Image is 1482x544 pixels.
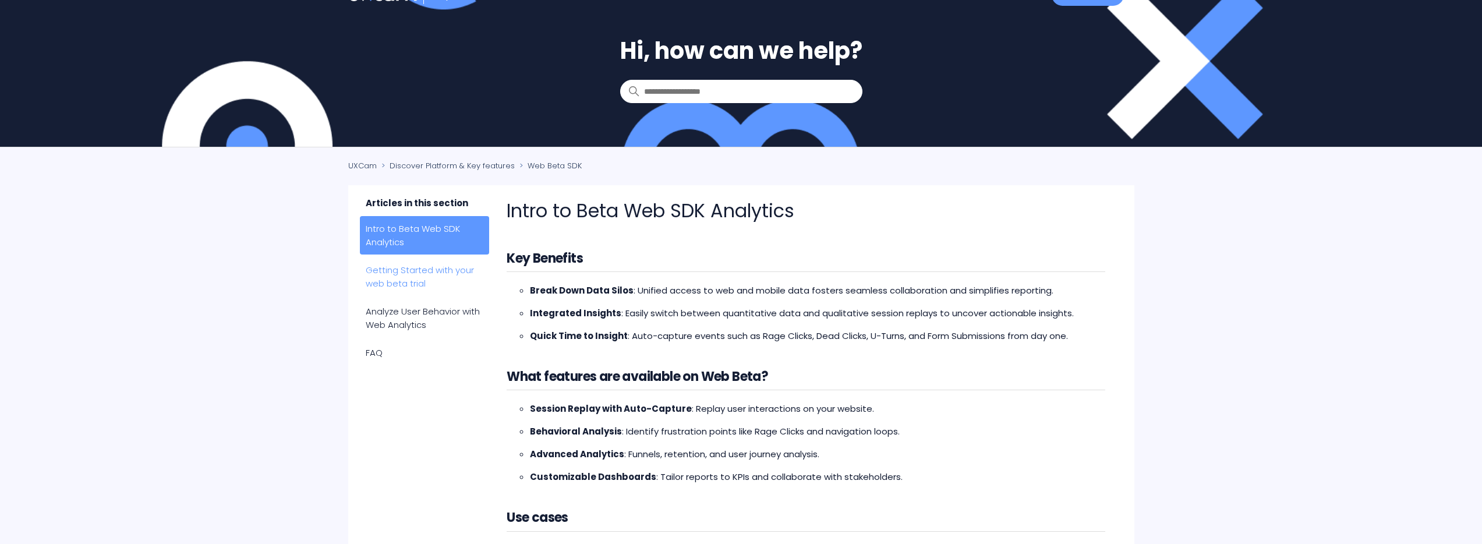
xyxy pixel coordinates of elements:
input: Search [620,80,862,103]
a: Web Beta SDK [528,160,582,171]
h2: Key Benefits [507,248,1105,272]
h2: What features are available on Web Beta? [507,366,1105,390]
h1: Intro to Beta Web SDK Analytics [507,197,1105,225]
p: : Identify frustration points like Rage Clicks and navigation loops. [530,425,1105,439]
h2: Use cases [507,507,1105,531]
li: Discover Platform & Key features [379,160,517,171]
p: : Tailor reports to KPIs and collaborate with stakeholders. [530,470,1105,484]
a: FAQ [360,340,490,365]
a: Discover Platform & Key features [390,160,515,171]
p: : Replay user interactions on your website. [530,402,1105,416]
a: Getting Started with your web beta trial [360,257,490,296]
h1: Hi, how can we help? [620,33,862,68]
strong: Advanced Analytics [530,448,624,460]
p: : Easily switch between quantitative data and qualitative session replays to uncover actionable i... [530,306,1105,320]
strong: Customizable Dashboards [530,471,656,483]
a: Analyze User Behavior with Web Analytics [360,299,490,337]
p: : Funnels, retention, and user journey analysis. [530,447,1105,461]
strong: Session Replay with Auto-Capture [530,402,692,415]
a: Intro to Beta Web SDK Analytics [360,216,490,255]
a: UXCam [348,160,377,171]
span: Get help [24,8,68,19]
li: Web Beta SDK [517,160,582,171]
li: UXCam [348,160,379,171]
p: : Auto-capture events such as Rage Clicks, Dead Clicks, U-Turns, and Form Submissions from day one. [530,329,1105,343]
span: Articles in this section [360,197,490,216]
strong: Integrated Insights [530,307,621,319]
strong: Quick Time to Insight [530,330,628,342]
p: : Unified access to web and mobile data fosters seamless collaboration and simplifies reporting. [530,284,1105,298]
strong: Behavioral Analysis [530,425,622,437]
strong: Break Down Data Silos [530,284,634,296]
